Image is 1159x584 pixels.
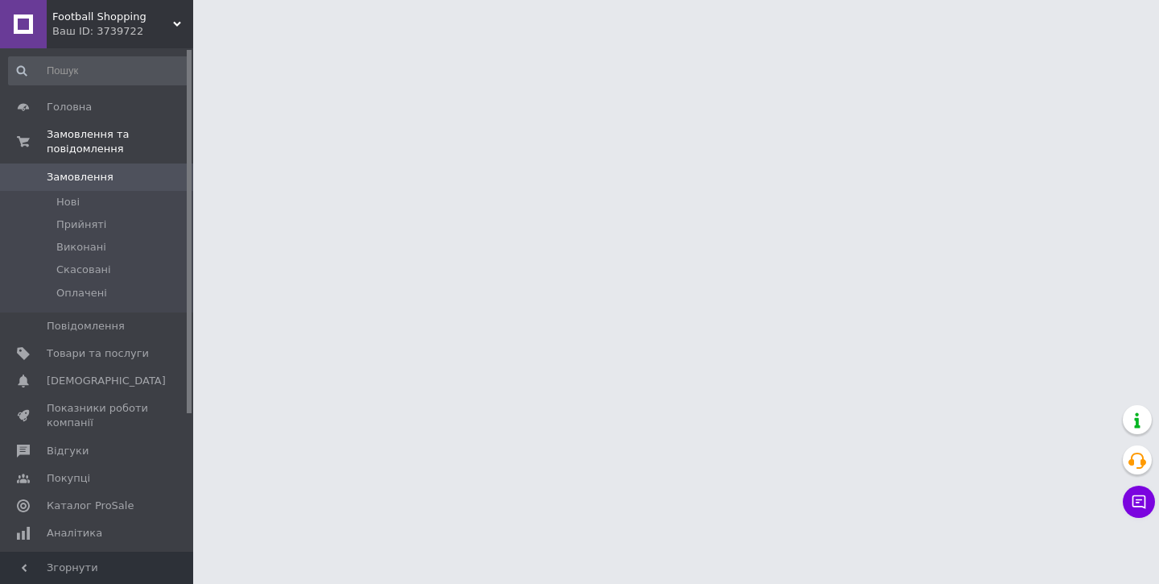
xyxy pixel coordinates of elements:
span: Прийняті [56,217,106,232]
span: Повідомлення [47,319,125,333]
span: Відгуки [47,444,89,458]
span: Аналітика [47,526,102,541]
span: Каталог ProSale [47,499,134,513]
span: Замовлення [47,170,113,184]
span: Товари та послуги [47,346,149,361]
button: Чат з покупцем [1123,486,1155,518]
span: Нові [56,195,80,209]
input: Пошук [8,56,190,85]
span: Виконані [56,240,106,255]
span: Показники роботи компанії [47,401,149,430]
span: Оплачені [56,286,107,300]
span: Скасовані [56,263,111,277]
div: Ваш ID: 3739722 [52,24,193,39]
span: Замовлення та повідомлення [47,127,193,156]
span: [DEMOGRAPHIC_DATA] [47,374,166,388]
span: Football Shopping [52,10,173,24]
span: Головна [47,100,92,114]
span: Покупці [47,471,90,486]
